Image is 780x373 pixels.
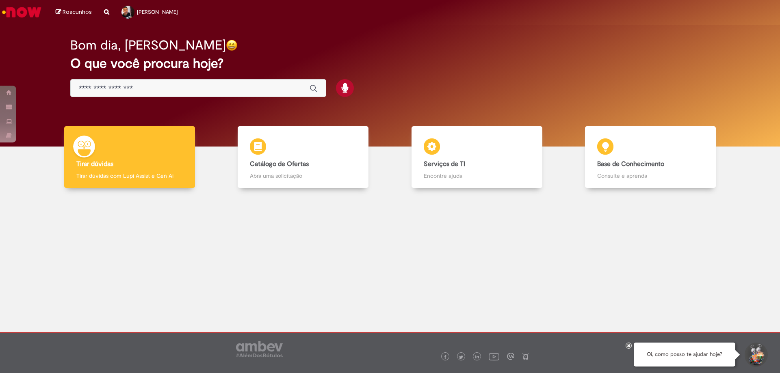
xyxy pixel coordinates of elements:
[70,38,226,52] h2: Bom dia, [PERSON_NAME]
[226,39,238,51] img: happy-face.png
[43,126,217,188] a: Tirar dúvidas Tirar dúvidas com Lupi Assist e Gen Ai
[489,351,499,362] img: logo_footer_youtube.png
[217,126,390,188] a: Catálogo de Ofertas Abra uma solicitação
[250,172,356,180] p: Abra uma solicitação
[424,172,530,180] p: Encontre ajuda
[250,160,309,168] b: Catálogo de Ofertas
[56,9,92,16] a: Rascunhos
[522,353,529,360] img: logo_footer_naosei.png
[507,353,514,360] img: logo_footer_workplace.png
[597,160,664,168] b: Base de Conhecimento
[1,4,43,20] img: ServiceNow
[137,9,178,15] span: [PERSON_NAME]
[597,172,704,180] p: Consulte e aprenda
[475,355,479,360] img: logo_footer_linkedin.png
[443,355,447,359] img: logo_footer_facebook.png
[459,355,463,359] img: logo_footer_twitter.png
[236,341,283,357] img: logo_footer_ambev_rotulo_gray.png
[76,172,183,180] p: Tirar dúvidas com Lupi Assist e Gen Ai
[743,343,768,367] button: Iniciar Conversa de Suporte
[564,126,738,188] a: Base de Conhecimento Consulte e aprenda
[424,160,465,168] b: Serviços de TI
[390,126,564,188] a: Serviços de TI Encontre ajuda
[76,160,113,168] b: Tirar dúvidas
[63,8,92,16] span: Rascunhos
[70,56,710,71] h2: O que você procura hoje?
[634,343,735,367] div: Oi, como posso te ajudar hoje?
